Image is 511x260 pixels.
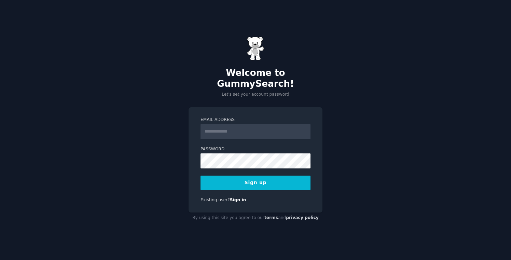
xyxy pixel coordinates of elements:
a: terms [264,215,278,220]
a: privacy policy [286,215,319,220]
label: Email Address [201,117,310,123]
p: Let's set your account password [189,92,322,98]
h2: Welcome to GummySearch! [189,68,322,89]
span: Existing user? [201,197,230,202]
button: Sign up [201,176,310,190]
img: Gummy Bear [247,37,264,60]
div: By using this site you agree to our and [189,213,322,223]
a: Sign in [230,197,246,202]
label: Password [201,146,310,152]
